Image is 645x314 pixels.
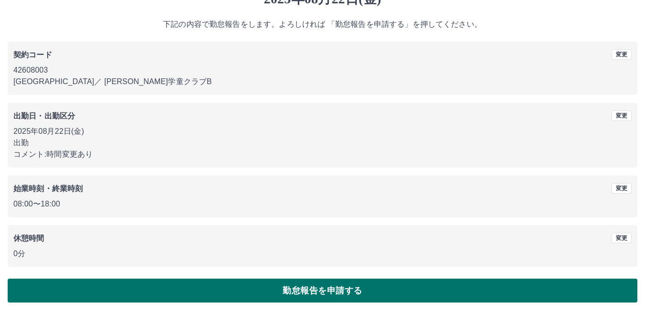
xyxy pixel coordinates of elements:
[612,49,632,60] button: 変更
[13,126,632,137] p: 2025年08月22日(金)
[13,234,44,242] b: 休憩時間
[13,76,632,87] p: [GEOGRAPHIC_DATA] ／ [PERSON_NAME]学童クラブB
[13,149,632,160] p: コメント: 時間変更あり
[13,198,632,210] p: 08:00 〜 18:00
[8,19,637,30] p: 下記の内容で勤怠報告をします。よろしければ 「勤怠報告を申請する」を押してください。
[13,51,52,59] b: 契約コード
[612,110,632,121] button: 変更
[13,65,632,76] p: 42608003
[13,248,632,260] p: 0分
[13,137,632,149] p: 出勤
[612,233,632,243] button: 変更
[8,279,637,303] button: 勤怠報告を申請する
[13,184,83,193] b: 始業時刻・終業時刻
[13,112,75,120] b: 出勤日・出勤区分
[612,183,632,194] button: 変更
